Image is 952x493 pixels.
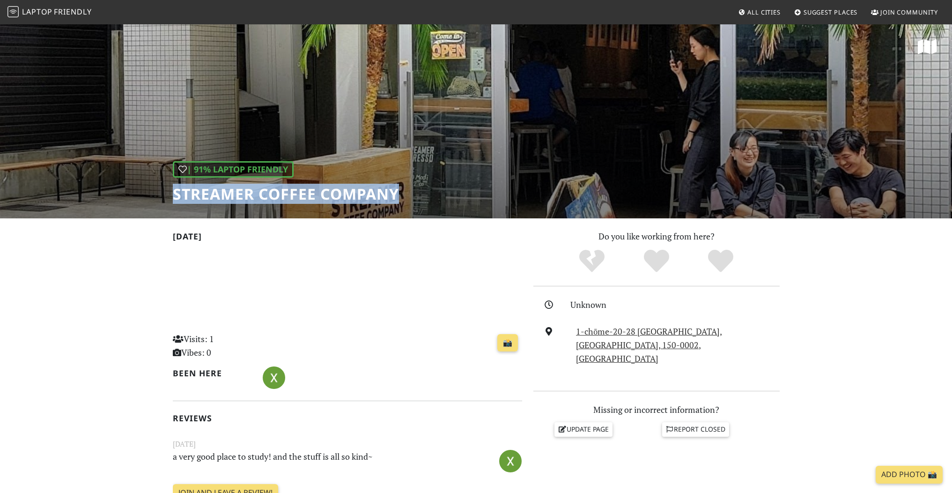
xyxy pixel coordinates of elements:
[867,4,942,21] a: Join Community
[804,8,858,16] span: Suggest Places
[7,4,92,21] a: LaptopFriendly LaptopFriendly
[263,371,285,382] span: Xue Xie
[554,422,613,436] a: Update page
[173,413,522,423] h2: Reviews
[747,8,781,16] span: All Cities
[22,7,52,17] span: Laptop
[173,161,294,178] div: | 91% Laptop Friendly
[497,334,518,352] a: 📸
[263,366,285,389] img: 3758-xue.jpg
[560,248,624,274] div: No
[624,248,689,274] div: Yes
[790,4,862,21] a: Suggest Places
[533,230,780,243] p: Do you like working from here?
[688,248,753,274] div: Definitely!
[173,332,282,359] p: Visits: 1 Vibes: 0
[173,368,252,378] h2: Been here
[499,450,522,472] img: 3758-xue.jpg
[662,422,730,436] a: Report closed
[173,185,399,203] h1: Streamer Coffee Company
[533,403,780,417] p: Missing or incorrect information?
[576,326,722,364] a: 1-chōme-20-28 [GEOGRAPHIC_DATA], [GEOGRAPHIC_DATA], 150-0002, [GEOGRAPHIC_DATA]
[54,7,91,17] span: Friendly
[7,6,19,17] img: LaptopFriendly
[880,8,938,16] span: Join Community
[570,298,785,312] div: Unknown
[734,4,784,21] a: All Cities
[173,232,522,245] h2: [DATE]
[167,438,528,450] small: [DATE]
[167,450,468,471] p: a very good place to study! and the stuff is all so kind~
[499,454,522,465] span: Xue Xie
